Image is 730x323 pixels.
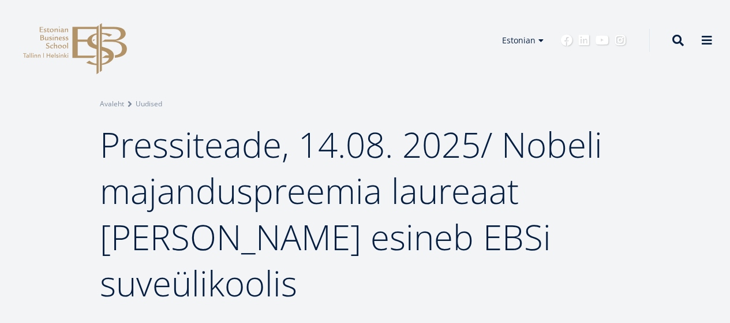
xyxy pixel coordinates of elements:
a: Uudised [136,98,162,110]
a: Facebook [561,35,572,46]
a: Avaleht [100,98,124,110]
a: Linkedin [578,35,590,46]
a: Youtube [596,35,609,46]
span: Pressiteade, 14.08. 2025/ Nobeli majanduspreemia laureaat [PERSON_NAME] esineb EBSi suveülikoolis [100,121,602,307]
a: Instagram [615,35,626,46]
